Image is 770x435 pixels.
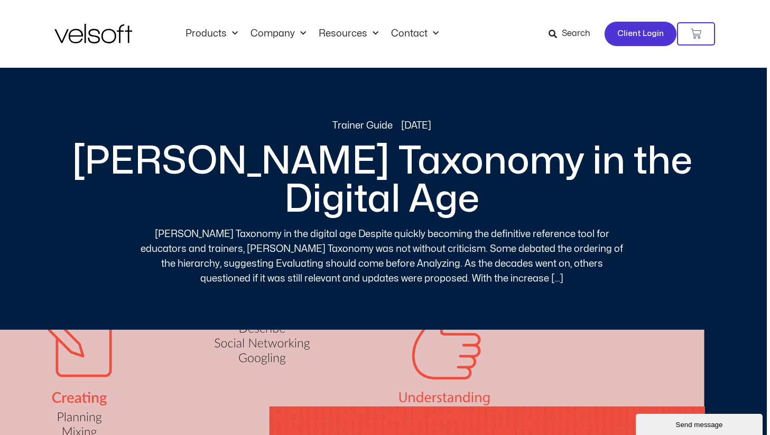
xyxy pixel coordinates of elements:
a: ContactMenu Toggle [385,28,445,40]
iframe: chat widget [636,412,765,435]
h2: [PERSON_NAME] Taxonomy in the Digital Age [54,142,710,219]
a: ProductsMenu Toggle [179,28,244,40]
img: Velsoft Training Materials [54,24,132,43]
a: ResourcesMenu Toggle [312,28,385,40]
span: [DATE] [401,119,431,133]
span: Client Login [617,27,664,41]
nav: Menu [179,28,445,40]
a: Trainer Guide [332,119,393,133]
span: Search [562,27,590,41]
a: Client Login [604,21,677,47]
a: CompanyMenu Toggle [244,28,312,40]
a: Search [549,25,598,43]
p: [PERSON_NAME] Taxonomy in the digital age Despite quickly becoming the definitive reference tool ... [139,227,625,286]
